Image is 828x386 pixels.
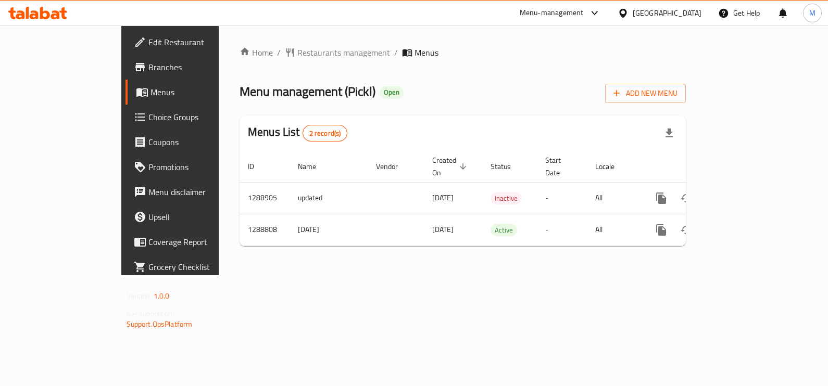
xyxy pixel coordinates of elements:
td: - [537,182,587,214]
span: Inactive [491,192,522,204]
a: Upsell [126,204,260,229]
div: Inactive [491,192,522,204]
span: Add New Menu [613,87,678,100]
div: Menu-management [520,7,584,19]
span: M [809,7,816,19]
div: Export file [657,121,682,146]
span: Promotions [148,161,252,173]
a: Menus [126,80,260,105]
span: [DATE] [432,191,454,204]
span: Upsell [148,211,252,223]
span: 1.0.0 [154,289,170,303]
span: Open [380,88,404,97]
span: Status [491,160,524,173]
span: Created On [432,154,470,179]
li: / [394,46,398,59]
span: Vendor [376,160,411,173]
button: more [649,217,674,242]
span: Restaurants management [297,46,390,59]
td: 1288808 [240,214,290,246]
span: Get support on: [127,307,174,320]
span: Name [298,160,330,173]
td: - [537,214,587,246]
li: / [277,46,281,59]
nav: breadcrumb [240,46,686,59]
span: Version: [127,289,152,303]
td: All [587,214,641,246]
a: Branches [126,55,260,80]
a: Coupons [126,130,260,155]
div: [GEOGRAPHIC_DATA] [633,7,701,19]
h2: Menus List [248,124,347,141]
button: Add New Menu [605,84,686,103]
span: Grocery Checklist [148,261,252,273]
span: Branches [148,61,252,73]
span: Coupons [148,136,252,148]
button: more [649,186,674,211]
a: Coverage Report [126,229,260,254]
span: Edit Restaurant [148,36,252,48]
a: Support.OpsPlatform [127,317,193,331]
span: Coverage Report [148,236,252,248]
span: Menu management ( Pickl ) [240,80,375,103]
a: Promotions [126,155,260,179]
span: 2 record(s) [303,128,347,138]
div: Open [380,86,404,99]
a: Grocery Checklist [126,254,260,279]
td: All [587,182,641,214]
td: 1288905 [240,182,290,214]
span: Start Date [545,154,574,179]
table: enhanced table [240,151,757,246]
div: Total records count [303,125,348,141]
span: Active [491,224,517,236]
span: [DATE] [432,223,454,236]
span: Menu disclaimer [148,186,252,198]
td: [DATE] [290,214,368,246]
span: Menus [415,46,438,59]
span: Locale [595,160,628,173]
a: Edit Restaurant [126,30,260,55]
a: Menu disclaimer [126,179,260,204]
a: Choice Groups [126,105,260,130]
span: Menus [150,86,252,98]
button: Change Status [674,217,699,242]
button: Change Status [674,186,699,211]
th: Actions [641,151,757,183]
a: Restaurants management [285,46,390,59]
span: ID [248,160,268,173]
span: Choice Groups [148,111,252,123]
td: updated [290,182,368,214]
